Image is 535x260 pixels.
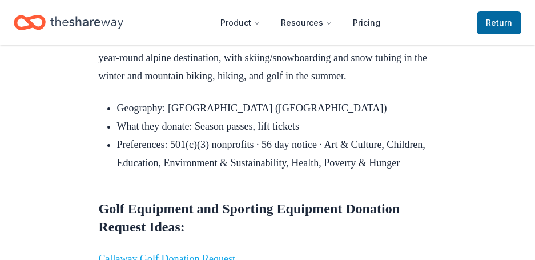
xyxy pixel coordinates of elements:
h2: Golf Equipment and Sporting Equipment Donation Request Ideas: [99,199,437,236]
a: Home [14,9,123,36]
li: What they donate: Season passes, lift tickets [117,117,437,135]
a: Return [477,11,521,34]
li: Geography: [GEOGRAPHIC_DATA] ([GEOGRAPHIC_DATA]) [117,99,437,117]
button: Resources [272,11,341,34]
p: [GEOGRAPHIC_DATA] is [GEOGRAPHIC_DATA][US_STATE]’s premier year-round alpine destination, with sk... [99,30,437,85]
button: Product [211,11,269,34]
a: Pricing [344,11,389,34]
li: Preferences: 501(c)(3) nonprofits · 56 day notice · Art & Culture, Children, Education, Environme... [117,135,437,172]
span: Return [486,16,512,30]
nav: Main [211,9,389,36]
